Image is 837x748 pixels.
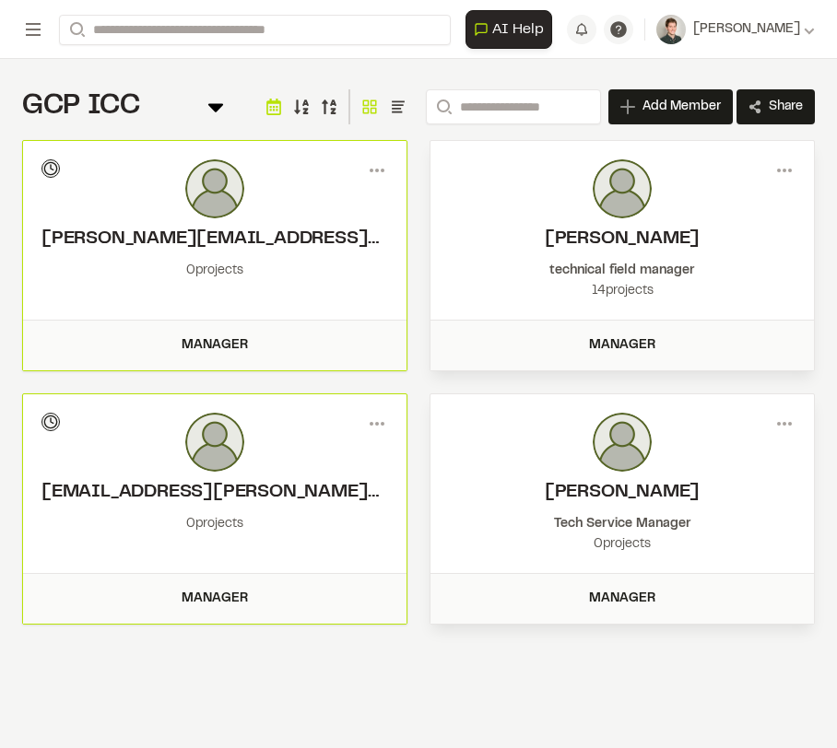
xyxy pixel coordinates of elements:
[442,335,803,356] div: Manager
[593,159,652,218] img: photo
[449,514,796,534] div: Tech Service Manager
[41,413,60,431] div: Invitation Pending...
[492,18,544,41] span: AI Help
[449,534,796,555] div: 0 projects
[41,514,388,534] div: 0 projects
[22,95,140,119] span: GCP ICC
[449,226,796,253] h2: Brock Riutta
[642,98,721,116] span: Add Member
[185,413,244,472] img: user_empty.png
[34,589,395,609] div: Manager
[466,10,552,49] button: Open AI Assistant
[466,10,560,49] div: Open AI Assistant
[41,261,388,281] div: 0 projects
[59,15,92,45] button: Search
[426,89,459,124] button: Search
[34,335,395,356] div: Manager
[769,98,803,116] span: Share
[41,226,388,253] h2: joe.witt@saint-gobain.com
[449,479,796,507] h2: John Dalton
[41,479,388,507] h2: bill.boyer@saint-gobain.com
[449,261,796,281] div: technical field manager
[449,281,796,301] div: 14 projects
[656,15,815,44] button: [PERSON_NAME]
[693,19,800,40] span: [PERSON_NAME]
[593,413,652,472] img: photo
[185,159,244,218] img: user_empty.png
[656,15,686,44] img: User
[442,589,803,609] div: Manager
[41,159,60,178] div: Invitation Pending...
